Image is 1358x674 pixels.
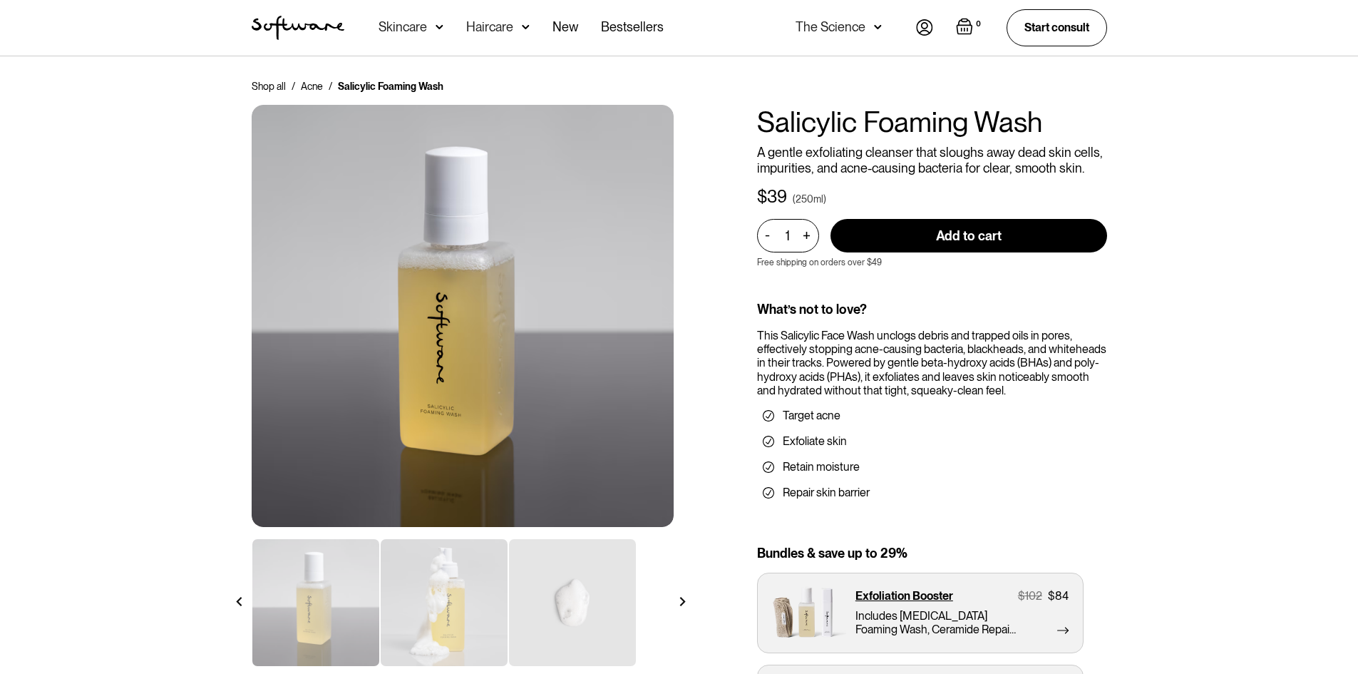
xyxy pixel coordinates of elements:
li: Target acne [763,409,1101,423]
a: Acne [301,79,323,93]
div: $ [1048,589,1055,603]
div: (250ml) [793,192,826,206]
div: 102 [1025,589,1042,603]
a: Shop all [252,79,286,93]
div: This Salicylic Face Wash unclogs debris and trapped oils in pores, effectively stopping acne-caus... [757,329,1107,397]
img: Software Logo [252,16,344,40]
img: Ceramide Moisturiser [252,105,674,527]
p: A gentle exfoliating cleanser that sloughs away dead skin cells, impurities, and acne-causing bac... [757,145,1107,175]
div: / [292,79,295,93]
p: Exfoliation Booster [855,589,953,603]
a: Exfoliation Booster$102$84Includes [MEDICAL_DATA] Foaming Wash, Ceramide Repair Balm and Cleansin... [757,573,1084,653]
li: Repair skin barrier [763,486,1101,500]
a: Open empty cart [956,18,984,38]
div: Haircare [466,20,513,34]
div: 84 [1055,589,1069,603]
div: $ [757,187,767,208]
div: $ [1018,589,1025,603]
p: Free shipping on orders over $49 [757,257,882,267]
li: Exfoliate skin [763,434,1101,449]
div: The Science [796,20,865,34]
img: arrow down [874,20,882,34]
img: arrow right [678,597,687,606]
div: 39 [767,187,787,208]
li: Retain moisture [763,460,1101,474]
img: arrow left [235,597,244,606]
div: Bundles & save up to 29% [757,546,1107,561]
div: Salicylic Foaming Wash [338,79,443,93]
div: - [765,228,774,243]
img: arrow down [522,20,530,34]
div: + [799,228,815,244]
p: Includes [MEDICAL_DATA] Foaming Wash, Ceramide Repair Balm and Cleansing Cloth [855,609,1017,636]
div: 0 [973,18,984,31]
input: Add to cart [830,219,1107,252]
h1: Salicylic Foaming Wash [757,105,1107,139]
div: Skincare [379,20,427,34]
a: Start consult [1007,9,1107,46]
div: What’s not to love? [757,302,1107,317]
img: arrow down [436,20,443,34]
div: / [329,79,332,93]
a: home [252,16,344,40]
